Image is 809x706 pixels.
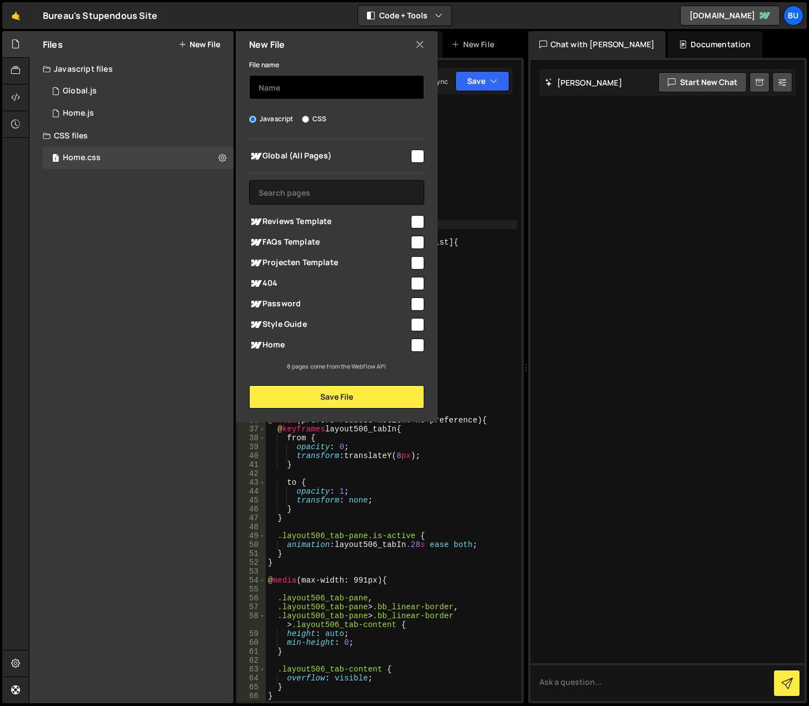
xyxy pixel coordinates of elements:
div: Bureau's Stupendous Site [43,9,157,22]
div: 55 [238,585,266,594]
a: [DOMAIN_NAME] [680,6,780,26]
div: Home.css [63,153,101,163]
div: 38 [238,434,266,443]
div: 59 [238,629,266,638]
h2: New File [249,38,285,51]
span: Reviews Template [249,215,409,228]
div: 44 [238,487,266,496]
button: Save [455,71,509,91]
div: 64 [238,674,266,683]
input: Search pages [249,180,424,205]
div: 53 [238,567,266,576]
button: Save File [249,385,424,409]
div: Global.js [63,86,97,96]
div: 65 [238,683,266,692]
div: 66 [238,692,266,700]
button: New File [178,40,220,49]
div: Javascript files [29,58,234,80]
div: 40 [238,451,266,460]
div: Home.js [43,102,234,125]
div: Chat with [PERSON_NAME] [528,31,666,58]
span: 404 [249,277,409,290]
div: 62 [238,656,266,665]
a: Bu [783,6,803,26]
div: 54 [238,576,266,585]
div: 42 [238,469,266,478]
div: 57 [238,603,266,611]
div: 37 [238,425,266,434]
div: 51 [238,549,266,558]
div: 56 [238,594,266,603]
span: Projecten Template [249,256,409,270]
input: Javascript [249,116,256,123]
span: FAQs Template [249,236,409,249]
small: 8 pages come from the Webflow API [287,362,386,370]
div: 16519/44820.css [43,147,234,169]
span: Global (All Pages) [249,150,409,163]
div: 47 [238,514,266,523]
div: 39 [238,443,266,451]
h2: Files [43,38,63,51]
div: Home.js [63,108,94,118]
div: Documentation [668,31,762,58]
input: Name [249,75,424,100]
div: New File [451,39,498,50]
div: CSS files [29,125,234,147]
div: Global.js [43,80,234,102]
a: 🤙 [2,2,29,29]
input: CSS [302,116,309,123]
span: 1 [52,155,59,163]
div: 43 [238,478,266,487]
h2: [PERSON_NAME] [545,77,622,88]
label: File name [249,59,279,71]
button: Start new chat [658,72,747,92]
div: 60 [238,638,266,647]
div: 41 [238,460,266,469]
div: Dev and prod in sync [373,77,448,86]
div: 46 [238,505,266,514]
span: Password [249,297,409,311]
span: Style Guide [249,318,409,331]
span: Home [249,339,409,352]
div: 52 [238,558,266,567]
label: CSS [302,113,326,125]
div: 50 [238,540,266,549]
label: Javascript [249,113,294,125]
div: 48 [238,523,266,531]
button: Code + Tools [358,6,451,26]
div: 63 [238,665,266,674]
div: 45 [238,496,266,505]
div: 49 [238,531,266,540]
div: 61 [238,647,266,656]
div: 58 [238,611,266,629]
